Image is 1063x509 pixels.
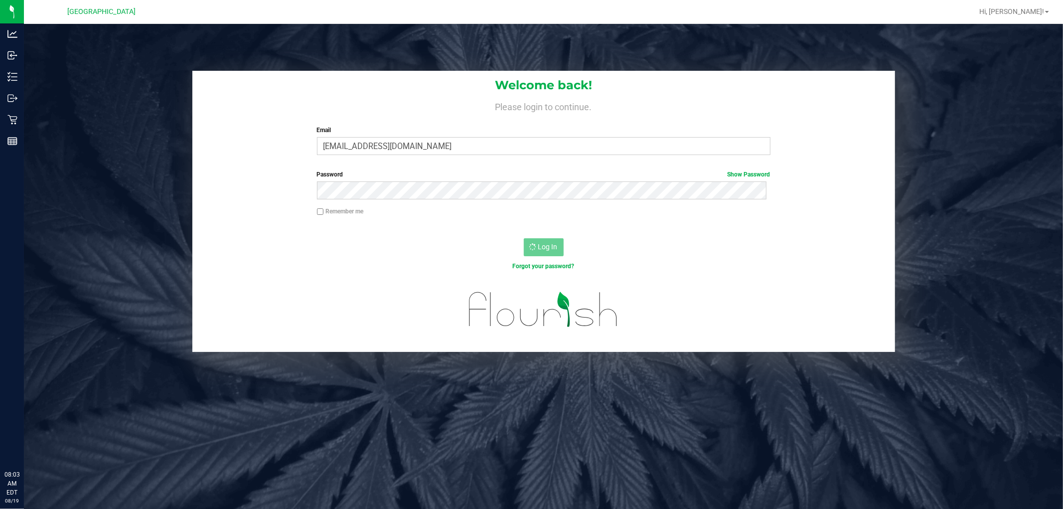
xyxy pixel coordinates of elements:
inline-svg: Outbound [7,93,17,103]
p: 08:03 AM EDT [4,470,19,497]
h1: Welcome back! [192,79,895,92]
label: Remember me [317,207,364,216]
inline-svg: Analytics [7,29,17,39]
span: [GEOGRAPHIC_DATA] [68,7,136,16]
a: Forgot your password? [513,263,575,270]
span: Log In [538,243,558,251]
p: 08/19 [4,497,19,505]
img: flourish_logo.svg [456,281,631,338]
input: Remember me [317,208,324,215]
inline-svg: Inbound [7,50,17,60]
inline-svg: Retail [7,115,17,125]
h4: Please login to continue. [192,100,895,112]
span: Password [317,171,343,178]
label: Email [317,126,770,135]
inline-svg: Reports [7,136,17,146]
inline-svg: Inventory [7,72,17,82]
a: Show Password [728,171,770,178]
span: Hi, [PERSON_NAME]! [979,7,1044,15]
button: Log In [524,238,564,256]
